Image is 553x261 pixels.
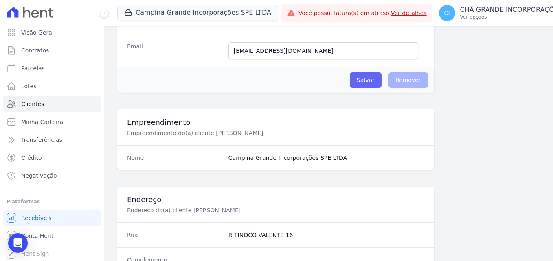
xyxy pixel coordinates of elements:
a: Crédito [3,150,101,166]
a: Transferências [3,132,101,148]
span: Você possui fatura(s) em atraso. [298,9,427,17]
span: Contratos [21,46,49,54]
p: Endereço do(a) cliente [PERSON_NAME] [127,206,401,214]
a: Ver detalhes [391,10,427,16]
a: Visão Geral [3,24,101,41]
span: Parcelas [21,64,45,72]
span: Remover [388,72,428,88]
span: Clientes [21,100,44,108]
span: Negativação [21,172,57,180]
div: Plataformas [7,197,97,207]
span: Conta Hent [21,232,53,240]
dt: Email [127,42,222,59]
span: Recebíveis [21,214,52,222]
a: Recebíveis [3,210,101,226]
span: CI [444,10,450,16]
h3: Empreendimento [127,117,425,127]
a: Conta Hent [3,228,101,244]
a: Parcelas [3,60,101,76]
a: Lotes [3,78,101,94]
a: Clientes [3,96,101,112]
span: Lotes [21,82,37,90]
a: Negativação [3,167,101,184]
a: Minha Carteira [3,114,101,130]
input: Salvar [350,72,382,88]
dt: Rua [127,231,222,239]
dd: R TINOCO VALENTE 16 [228,231,425,239]
dd: Campina Grande Incorporações SPE LTDA [228,154,425,162]
div: Open Intercom Messenger [8,233,28,253]
p: Empreendimento do(a) cliente [PERSON_NAME] [127,129,401,137]
dt: Nome [127,154,222,162]
span: Visão Geral [21,28,54,37]
h3: Endereço [127,195,425,204]
span: Transferências [21,136,62,144]
button: Campina Grande Incorporações SPE LTDA [117,5,278,20]
span: Minha Carteira [21,118,63,126]
span: Crédito [21,154,42,162]
a: Contratos [3,42,101,59]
